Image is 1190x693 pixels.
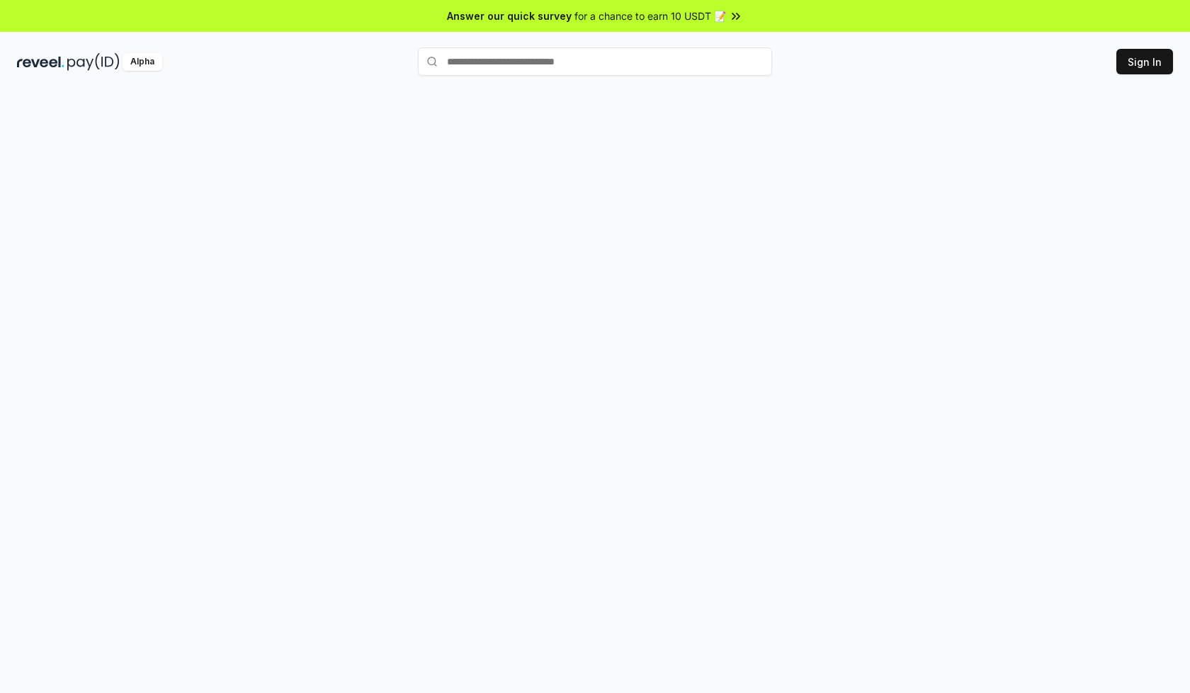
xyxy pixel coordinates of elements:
[1116,49,1173,74] button: Sign In
[447,8,572,23] span: Answer our quick survey
[17,53,64,71] img: reveel_dark
[67,53,120,71] img: pay_id
[123,53,162,71] div: Alpha
[574,8,726,23] span: for a chance to earn 10 USDT 📝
